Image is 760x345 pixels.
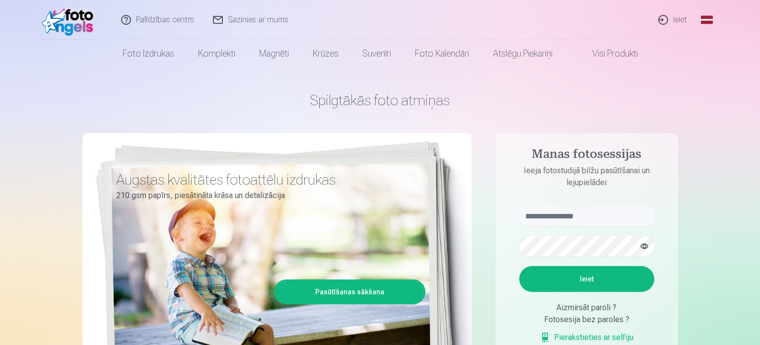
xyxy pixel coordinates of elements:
[186,40,247,68] a: Komplekti
[564,40,650,68] a: Visi produkti
[276,281,424,303] a: Pasūtīšanas sākšana
[509,147,664,165] h4: Manas fotosessijas
[247,40,301,68] a: Magnēti
[42,4,99,36] img: /fa1
[82,91,678,109] h1: Spilgtākās foto atmiņas
[481,40,564,68] a: Atslēgu piekariņi
[301,40,350,68] a: Krūzes
[111,40,186,68] a: Foto izdrukas
[519,266,654,292] button: Ieiet
[509,165,664,189] p: Ieeja fotostudijā bilžu pasūtīšanai un lejupielādei
[403,40,481,68] a: Foto kalendāri
[519,314,654,326] div: Fotosesija bez paroles ?
[350,40,403,68] a: Suvenīri
[116,171,418,189] h3: Augstas kvalitātes fotoattēlu izdrukas
[116,189,418,203] p: 210 gsm papīrs, piesātināta krāsa un detalizācija
[519,302,654,314] div: Aizmirsāt paroli ?
[540,332,633,344] a: Pierakstieties ar selfiju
